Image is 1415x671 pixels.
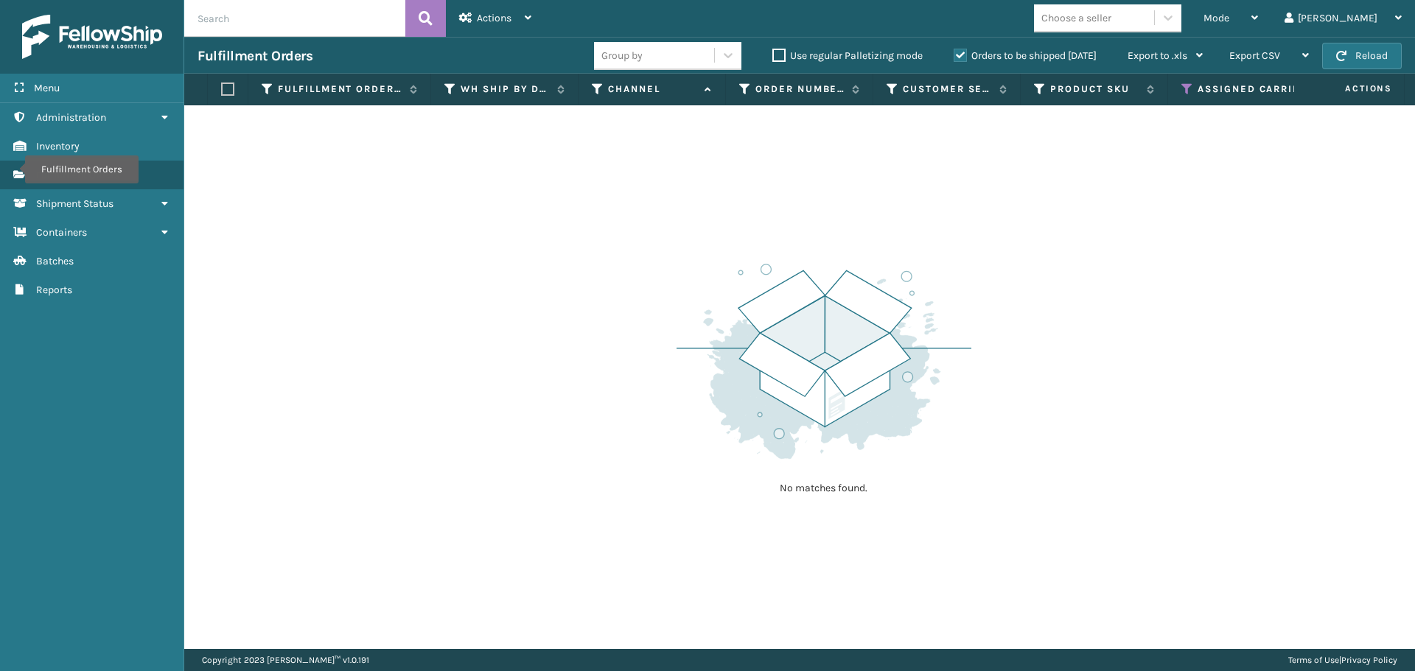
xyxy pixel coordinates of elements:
[601,48,643,63] div: Group by
[1288,655,1339,665] a: Terms of Use
[36,140,80,152] span: Inventory
[1288,649,1397,671] div: |
[1198,82,1395,96] label: Assigned Carrier Service
[1128,49,1187,62] span: Export to .xls
[477,12,511,24] span: Actions
[36,284,72,296] span: Reports
[1203,12,1229,24] span: Mode
[1299,77,1401,101] span: Actions
[36,255,74,267] span: Batches
[278,82,402,96] label: Fulfillment Order Id
[903,82,992,96] label: Customer Service Order Number
[34,82,60,94] span: Menu
[755,82,845,96] label: Order Number
[202,649,369,671] p: Copyright 2023 [PERSON_NAME]™ v 1.0.191
[36,197,113,210] span: Shipment Status
[1229,49,1280,62] span: Export CSV
[36,111,106,124] span: Administration
[1341,655,1397,665] a: Privacy Policy
[36,226,87,239] span: Containers
[36,169,119,181] span: Fulfillment Orders
[608,82,697,96] label: Channel
[954,49,1097,62] label: Orders to be shipped [DATE]
[22,15,162,59] img: logo
[1050,82,1139,96] label: Product SKU
[198,47,312,65] h3: Fulfillment Orders
[1322,43,1402,69] button: Reload
[1041,10,1111,26] div: Choose a seller
[461,82,550,96] label: WH Ship By Date
[772,49,923,62] label: Use regular Palletizing mode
